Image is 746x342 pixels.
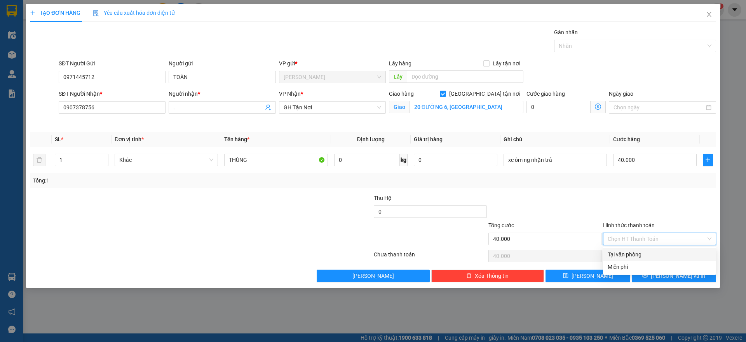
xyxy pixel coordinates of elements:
[698,4,720,26] button: Close
[526,91,565,97] label: Cước giao hàng
[74,7,129,25] div: Bách Khoa
[706,11,712,18] span: close
[703,157,713,163] span: plus
[55,136,61,142] span: SL
[30,10,80,16] span: TẠO ĐƠN HÀNG
[526,101,591,113] input: Cước giao hàng
[30,10,35,16] span: plus
[613,136,640,142] span: Cước hàng
[651,272,705,280] span: [PERSON_NAME] và In
[475,272,509,280] span: Xóa Thông tin
[119,154,213,166] span: Khác
[169,89,275,98] div: Người nhận
[265,104,271,110] span: user-add
[389,70,407,83] span: Lấy
[608,263,711,271] div: Miễn phí
[642,273,648,279] span: printer
[279,91,301,97] span: VP Nhận
[224,136,249,142] span: Tên hàng
[33,154,45,166] button: delete
[74,50,85,58] span: DĐ:
[446,89,523,98] span: [GEOGRAPHIC_DATA] tận nơi
[431,270,544,282] button: deleteXóa Thông tin
[608,250,711,259] div: Tại văn phòng
[410,101,523,113] input: Giao tận nơi
[59,89,166,98] div: SĐT Người Nhận
[284,102,381,113] span: GH Tận Nơi
[284,71,381,83] span: Gia Kiệm
[33,176,288,185] div: Tổng: 1
[504,154,607,166] input: Ghi Chú
[74,7,93,16] span: Nhận:
[389,101,410,113] span: Giao
[59,59,166,68] div: SĐT Người Gửi
[115,136,144,142] span: Đơn vị tính
[357,136,385,142] span: Định lượng
[279,59,386,68] div: VP gửi
[563,273,568,279] span: save
[389,91,414,97] span: Giao hàng
[546,270,630,282] button: save[PERSON_NAME]
[224,154,328,166] input: VD: Bàn, Ghế
[7,7,69,24] div: [PERSON_NAME]
[703,154,713,166] button: plus
[595,103,601,110] span: dollar-circle
[554,29,578,35] label: Gán nhãn
[488,222,514,228] span: Tổng cước
[317,270,430,282] button: [PERSON_NAME]
[400,154,408,166] span: kg
[93,10,99,16] img: icon
[352,272,394,280] span: [PERSON_NAME]
[7,7,19,15] span: Gửi:
[93,10,175,16] span: Yêu cầu xuất hóa đơn điện tử
[373,250,488,264] div: Chưa thanh toán
[74,35,129,46] div: 0347547132
[74,25,129,35] div: .
[374,195,392,201] span: Thu Hộ
[414,154,497,166] input: 0
[169,59,275,68] div: Người gửi
[466,273,472,279] span: delete
[603,222,655,228] label: Hình thức thanh toán
[609,91,633,97] label: Ngày giao
[500,132,610,147] th: Ghi chú
[572,272,613,280] span: [PERSON_NAME]
[74,46,117,73] span: BÁCH KHOA
[414,136,443,142] span: Giá trị hàng
[407,70,523,83] input: Dọc đường
[389,60,411,67] span: Lấy hàng
[490,59,523,68] span: Lấy tận nơi
[614,103,704,112] input: Ngày giao
[632,270,716,282] button: printer[PERSON_NAME] và In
